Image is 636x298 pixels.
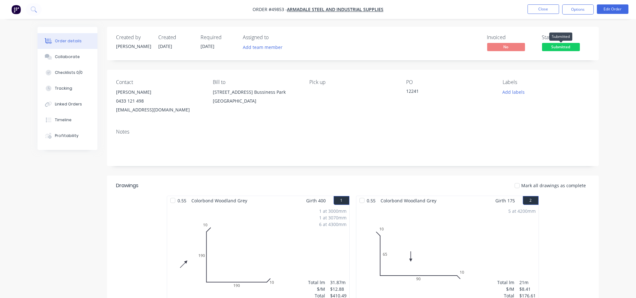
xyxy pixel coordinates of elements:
div: Assigned to [243,34,306,40]
span: 0.55 [175,196,189,205]
button: Options [562,4,594,15]
button: Add team member [243,43,286,51]
button: Collaborate [38,49,97,65]
div: $/M [308,286,325,292]
div: Created [159,34,193,40]
button: Edit Order [597,4,628,14]
div: Drawings [116,182,139,189]
div: Order details [55,38,82,44]
span: Mark all drawings as complete [522,182,586,189]
div: [PERSON_NAME] [116,88,203,97]
button: Timeline [38,112,97,128]
button: Tracking [38,80,97,96]
div: Submitted [549,33,572,41]
span: Submitted [542,43,580,51]
div: Linked Orders [55,101,82,107]
div: $8.41 [520,286,536,292]
div: Tracking [55,86,72,91]
div: Status [542,34,589,40]
img: Factory [11,5,21,14]
span: Girth 400 [306,196,326,205]
div: Pick up [309,79,396,85]
div: Required [201,34,236,40]
div: [PERSON_NAME]0433 121 498[EMAIL_ADDRESS][DOMAIN_NAME] [116,88,203,114]
div: [PERSON_NAME] [116,43,151,50]
button: Submitted [542,43,580,52]
span: Colorbond Woodland Grey [378,196,439,205]
div: 5 at 4200mm [509,208,536,214]
span: 0.55 [365,196,378,205]
div: Invoiced [487,34,534,40]
div: 1 at 3000mm [319,208,347,214]
button: 1 [334,196,349,205]
button: Add labels [499,88,528,96]
a: Armadale steel and Industrial Supplies [287,7,383,13]
div: 1 at 3070mm [319,214,347,221]
button: Add team member [239,43,286,51]
div: $12.88 [330,286,347,292]
div: Collaborate [55,54,80,60]
div: 0433 121 498 [116,97,203,105]
button: Checklists 0/0 [38,65,97,80]
button: 2 [523,196,539,205]
div: PO [406,79,493,85]
div: [STREET_ADDRESS] Bussiness Park [GEOGRAPHIC_DATA] [213,88,299,105]
button: Order details [38,33,97,49]
div: Notes [116,129,589,135]
button: Close [528,4,559,14]
div: 21m [520,279,536,286]
div: Contact [116,79,203,85]
div: 6 at 4300mm [319,221,347,228]
div: 31.87m [330,279,347,286]
div: $/M [498,286,515,292]
div: Total lm [308,279,325,286]
div: Total lm [498,279,515,286]
span: Order #49853 - [253,7,287,13]
div: [STREET_ADDRESS] Bussiness Park [GEOGRAPHIC_DATA] [213,88,299,108]
span: Colorbond Woodland Grey [189,196,250,205]
button: Profitability [38,128,97,144]
div: Created by [116,34,151,40]
div: Labels [503,79,589,85]
button: Linked Orders [38,96,97,112]
span: [DATE] [201,43,215,49]
span: Girth 175 [496,196,515,205]
span: No [487,43,525,51]
div: 12241 [406,88,485,97]
div: Timeline [55,117,72,123]
span: [DATE] [159,43,172,49]
div: Bill to [213,79,299,85]
div: Checklists 0/0 [55,70,83,75]
div: [EMAIL_ADDRESS][DOMAIN_NAME] [116,105,203,114]
div: Profitability [55,133,79,139]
